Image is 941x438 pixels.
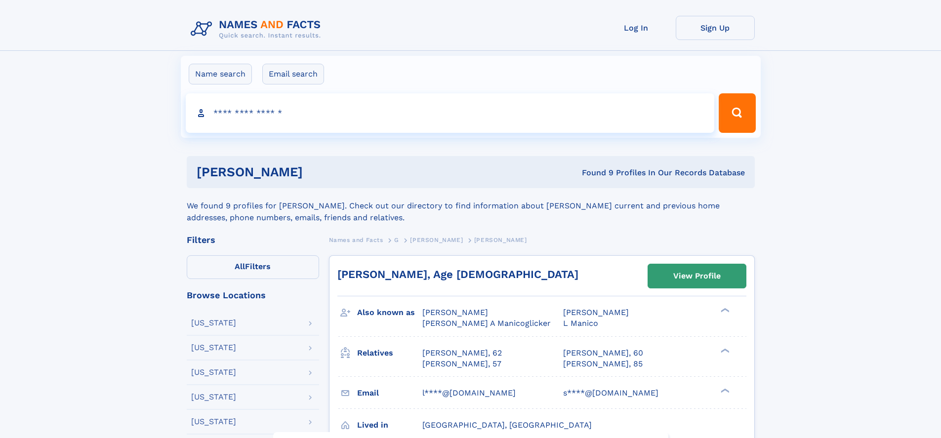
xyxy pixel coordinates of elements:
[563,358,643,369] a: [PERSON_NAME], 85
[191,393,236,401] div: [US_STATE]
[186,93,715,133] input: search input
[191,418,236,426] div: [US_STATE]
[235,262,245,271] span: All
[187,236,319,244] div: Filters
[718,387,730,394] div: ❯
[394,234,399,246] a: G
[422,319,551,328] span: [PERSON_NAME] A Manicoglicker
[357,385,422,401] h3: Email
[719,93,755,133] button: Search Button
[357,304,422,321] h3: Also known as
[329,234,383,246] a: Names and Facts
[442,167,745,178] div: Found 9 Profiles In Our Records Database
[191,368,236,376] div: [US_STATE]
[597,16,676,40] a: Log In
[187,16,329,42] img: Logo Names and Facts
[673,265,721,287] div: View Profile
[563,308,629,317] span: [PERSON_NAME]
[187,255,319,279] label: Filters
[394,237,399,243] span: G
[197,166,443,178] h1: [PERSON_NAME]
[410,237,463,243] span: [PERSON_NAME]
[422,348,502,358] a: [PERSON_NAME], 62
[422,308,488,317] span: [PERSON_NAME]
[563,319,598,328] span: L Manico
[422,420,592,430] span: [GEOGRAPHIC_DATA], [GEOGRAPHIC_DATA]
[422,358,501,369] a: [PERSON_NAME], 57
[189,64,252,84] label: Name search
[187,188,755,224] div: We found 9 profiles for [PERSON_NAME]. Check out our directory to find information about [PERSON_...
[474,237,527,243] span: [PERSON_NAME]
[563,348,643,358] a: [PERSON_NAME], 60
[676,16,755,40] a: Sign Up
[337,268,578,280] a: [PERSON_NAME], Age [DEMOGRAPHIC_DATA]
[718,307,730,314] div: ❯
[357,417,422,434] h3: Lived in
[191,319,236,327] div: [US_STATE]
[410,234,463,246] a: [PERSON_NAME]
[357,345,422,361] h3: Relatives
[718,347,730,354] div: ❯
[262,64,324,84] label: Email search
[187,291,319,300] div: Browse Locations
[191,344,236,352] div: [US_STATE]
[648,264,746,288] a: View Profile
